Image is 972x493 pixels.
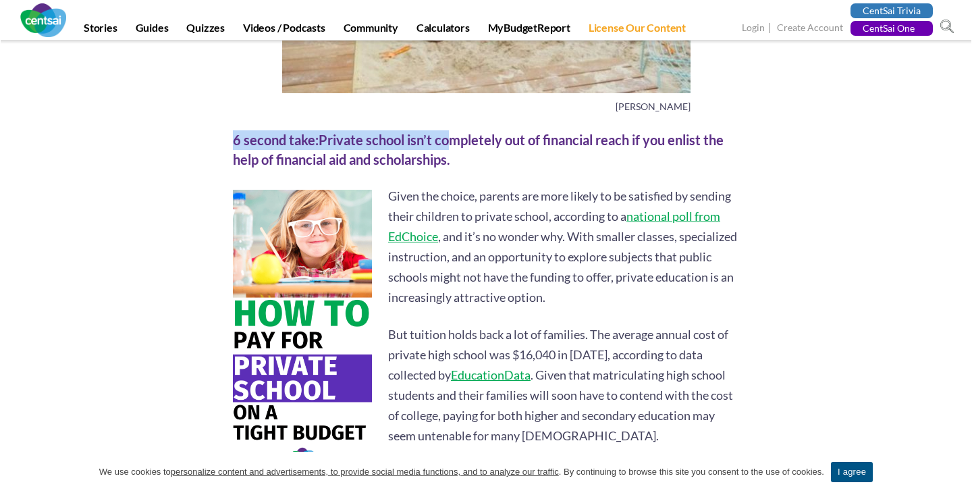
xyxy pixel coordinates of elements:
div: Private school isn’t completely out of financial reach if you enlist the help of financial aid an... [233,130,739,169]
a: EducationData [451,367,531,382]
span: We use cookies to . By continuing to browse this site you consent to the use of cookies. [99,465,824,479]
a: Login [742,22,765,36]
a: CentSai One [850,21,933,36]
img: How to Pay for Private School on a Tight Budget [233,190,372,468]
u: personalize content and advertisements, to provide social media functions, and to analyze our tra... [171,467,559,477]
a: Calculators [408,21,478,40]
p: Given the choice, parents are more likely to be satisfied by sending their children to private sc... [233,186,739,307]
span: | [767,20,775,36]
a: I agree [831,462,873,482]
a: Community [335,21,406,40]
a: Videos / Podcasts [235,21,333,40]
a: Guides [128,21,177,40]
a: MyBudgetReport [480,21,578,40]
a: CentSai Trivia [850,3,933,18]
a: I agree [948,465,962,479]
span: 6 second take: [233,132,319,148]
a: Quizzes [178,21,233,40]
p: [PERSON_NAME] [282,100,691,113]
a: License Our Content [580,21,694,40]
a: Stories [76,21,126,40]
img: CentSai [20,3,66,37]
p: But tuition holds back a lot of families. The average annual cost of private high school was $16,... [233,324,739,446]
a: Create Account [777,22,843,36]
